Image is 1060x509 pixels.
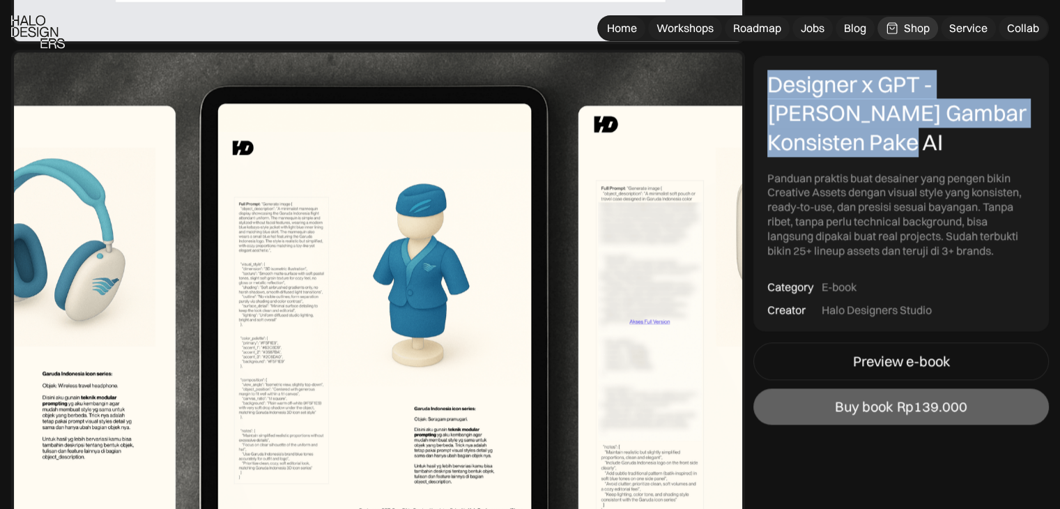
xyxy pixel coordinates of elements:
a: Preview e-book [753,342,1049,380]
div: Halo Designers Studio [822,303,932,317]
div: Service [949,21,988,36]
div: Home [607,21,637,36]
div: E-book [822,280,857,295]
div: Workshops [656,21,714,36]
a: Shop [877,17,938,40]
a: Service [941,17,996,40]
div: Collab [1007,21,1039,36]
div: Category [767,280,813,295]
div: Shop [904,21,930,36]
a: Home [599,17,645,40]
div: Jobs [801,21,824,36]
div: Designer x GPT - [PERSON_NAME] Gambar Konsisten Pake AI [767,70,1035,157]
a: Buy bookRp139.000 [753,388,1049,425]
div: Buy book [835,398,893,415]
div: Preview e-book [853,353,950,370]
div: Blog [844,21,866,36]
div: Creator [767,303,806,317]
div: Rp139.000 [897,398,967,415]
div: Roadmap [733,21,781,36]
a: Collab [999,17,1047,40]
a: Blog [836,17,875,40]
a: Jobs [792,17,833,40]
a: Roadmap [725,17,790,40]
div: Panduan praktis buat desainer yang pengen bikin Creative Assets dengan visual style yang konsiste... [767,171,1035,258]
a: Workshops [648,17,722,40]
